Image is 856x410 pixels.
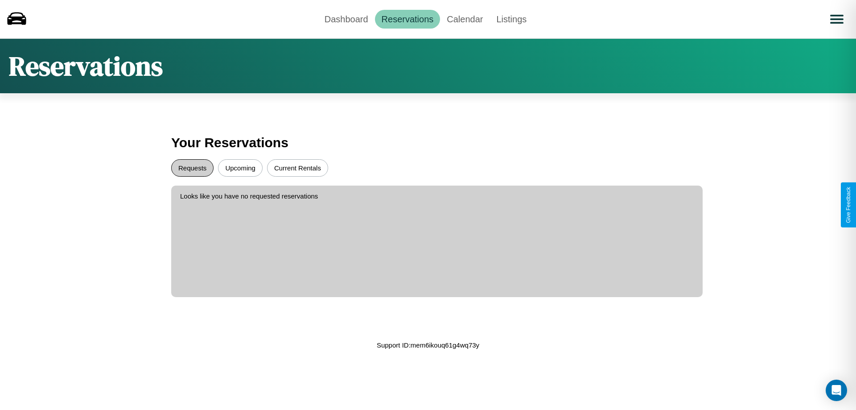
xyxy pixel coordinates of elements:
div: Open Intercom Messenger [826,380,847,401]
button: Upcoming [218,159,263,177]
button: Current Rentals [267,159,328,177]
p: Looks like you have no requested reservations [180,190,694,202]
div: Give Feedback [845,187,852,223]
a: Dashboard [318,10,375,29]
h1: Reservations [9,48,163,84]
h3: Your Reservations [171,131,685,155]
a: Calendar [440,10,490,29]
button: Requests [171,159,214,177]
p: Support ID: mem6ikouq61g4wq73y [377,339,479,351]
button: Open menu [824,7,849,32]
a: Reservations [375,10,440,29]
a: Listings [490,10,533,29]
